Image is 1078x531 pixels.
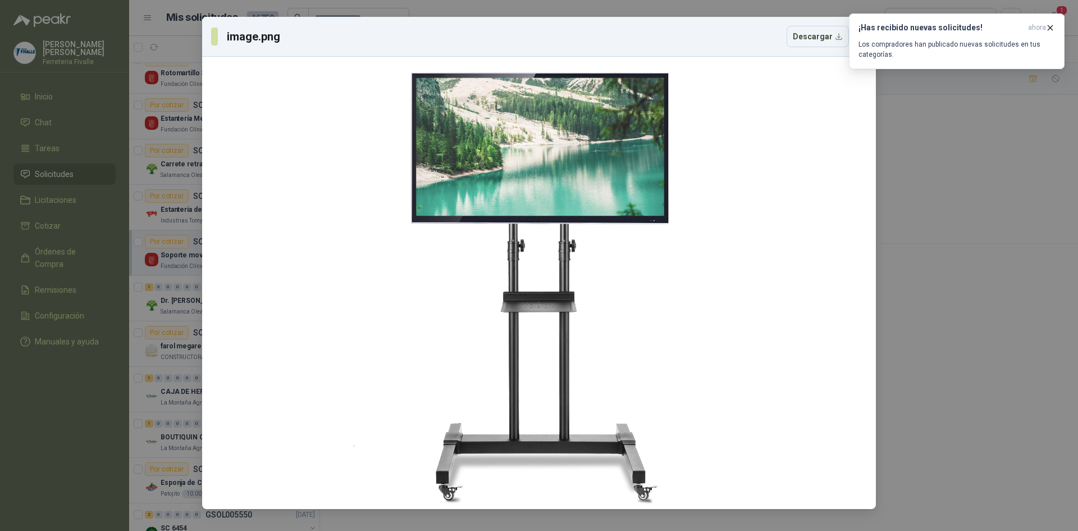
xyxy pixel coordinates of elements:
[858,39,1055,60] p: Los compradores han publicado nuevas solicitudes en tus categorías.
[858,23,1024,33] h3: ¡Has recibido nuevas solicitudes!
[227,28,282,45] h3: image.png
[849,13,1065,69] button: ¡Has recibido nuevas solicitudes!ahora Los compradores han publicado nuevas solicitudes en tus ca...
[787,26,849,47] button: Descargar
[1028,23,1046,33] span: ahora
